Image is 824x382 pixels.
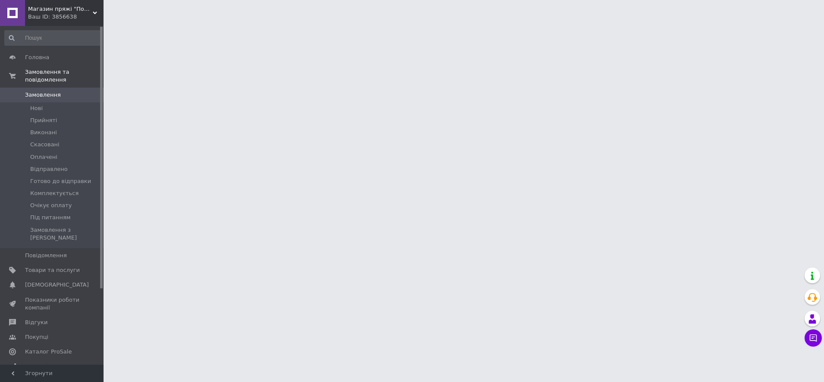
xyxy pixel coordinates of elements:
[30,189,79,197] span: Комплектується
[30,117,57,124] span: Прийняті
[25,281,89,289] span: [DEMOGRAPHIC_DATA]
[30,177,91,185] span: Готово до відправки
[25,266,80,274] span: Товари та послуги
[25,333,48,341] span: Покупці
[30,214,71,221] span: Під питанням
[25,348,72,356] span: Каталог ProSale
[25,319,47,326] span: Відгуки
[25,363,55,371] span: Аналітика
[30,226,101,242] span: Замовлення з [PERSON_NAME]
[25,91,61,99] span: Замовлення
[805,329,822,347] button: Чат з покупцем
[30,165,68,173] span: Відправлено
[25,296,80,312] span: Показники роботи компанії
[30,104,43,112] span: Нові
[30,141,60,148] span: Скасовані
[4,30,102,46] input: Пошук
[25,68,104,84] span: Замовлення та повідомлення
[30,153,57,161] span: Оплачені
[30,129,57,136] span: Виконані
[28,13,104,21] div: Ваш ID: 3856638
[25,54,49,61] span: Головна
[28,5,93,13] span: Магазин пряжі "Пов'яжемо"
[30,202,72,209] span: Очікує оплату
[25,252,67,259] span: Повідомлення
